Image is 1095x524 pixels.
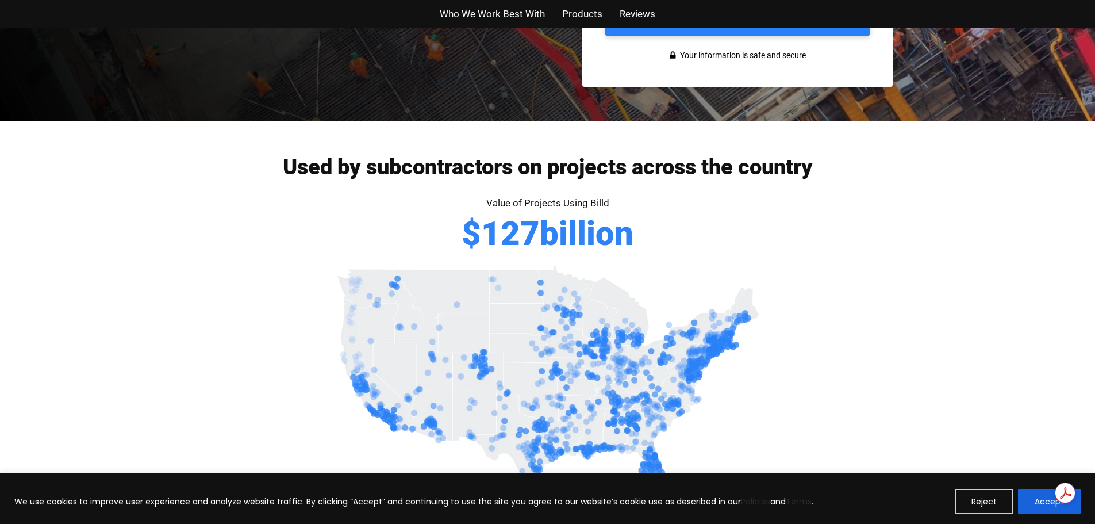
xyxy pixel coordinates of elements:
[562,6,602,22] a: Products
[786,496,812,507] a: Terms
[203,156,893,178] h2: Used by subcontractors on projects across the country
[440,6,545,22] a: Who We Work Best With
[677,47,806,64] span: Your information is safe and secure
[1018,489,1081,514] button: Accept
[486,197,609,209] span: Value of Projects Using Billd
[955,489,1013,514] button: Reject
[14,495,813,508] p: We use cookies to improve user experience and analyze website traffic. By clicking “Accept” and c...
[620,6,655,22] a: Reviews
[462,217,481,250] span: $
[605,1,870,36] input: GET IN TOUCH
[741,496,770,507] a: Policies
[481,217,540,250] span: 127
[540,217,633,250] span: billion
